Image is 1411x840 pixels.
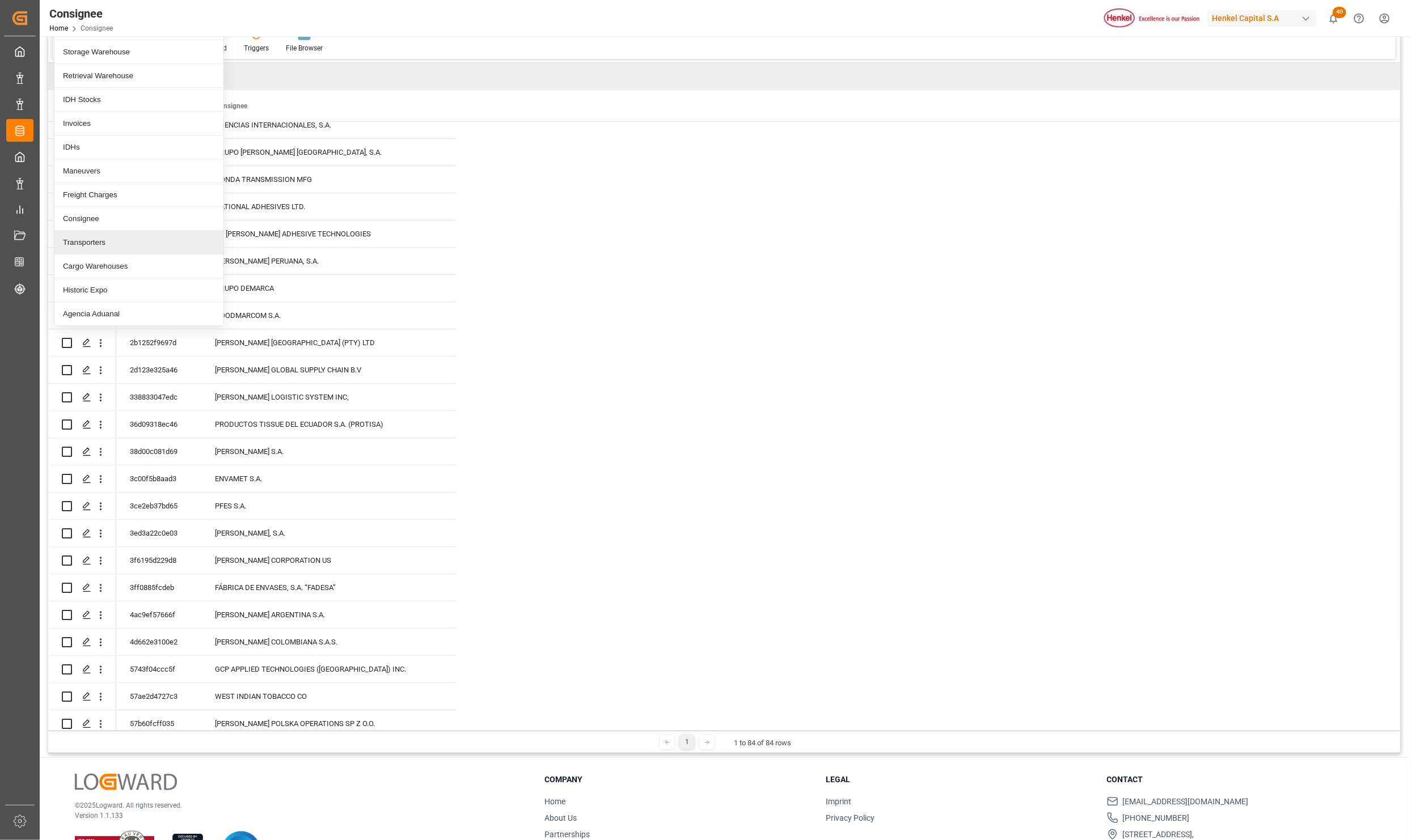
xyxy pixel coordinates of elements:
button: show 40 new notifications [1321,6,1346,31]
a: Partnerships [545,830,590,839]
div: FÁBRICA DE ENVASES, S.A. “FADESA” [201,574,457,601]
div: Press SPACE to select this row. [116,438,457,465]
div: Cargo Warehouses [54,254,223,278]
div: 4d662e3100e2 [116,629,201,655]
div: Press SPACE to select this row. [48,220,116,248]
div: 4ac9ef57666f [116,601,201,628]
div: Agencia Aduanal [54,302,223,326]
div: HONDA TRANSMISSION MFG [201,166,457,193]
div: 3ff0885fcdeb [116,574,201,601]
div: IDH Stocks [54,88,223,112]
div: 3ce2eb37bd65 [116,493,201,519]
a: Imprint [826,797,851,806]
div: Press SPACE to select this row. [116,601,457,629]
div: 1 to 84 of 84 rows [734,737,791,749]
div: GOODMARCOM S.A. [201,302,457,329]
div: Press SPACE to select this row. [48,601,116,629]
div: Press SPACE to select this row. [48,710,116,737]
div: 338833047edc [116,384,201,410]
button: Henkel Capital S.A [1207,7,1321,29]
div: Press SPACE to select this row. [48,656,116,683]
div: Press SPACE to select this row. [116,248,457,275]
div: Press SPACE to select this row. [116,411,457,438]
div: Press SPACE to select this row. [116,656,457,683]
div: 1 [680,735,694,749]
div: [PERSON_NAME] GLOBAL SUPPLY CHAIN B.V [201,357,457,383]
div: [PERSON_NAME] POLSKA OPERATIONS SP Z O.O. [201,710,457,737]
div: Press SPACE to select this row. [116,547,457,574]
div: Press SPACE to select this row. [116,166,457,193]
span: [EMAIL_ADDRESS][DOMAIN_NAME] [1123,796,1249,808]
div: Freight Charges [54,183,223,207]
h3: Company [545,774,812,786]
a: Privacy Policy [826,813,875,822]
div: Press SPACE to select this row. [116,112,457,139]
div: Henkel Capital S.A [1207,10,1316,27]
div: Press SPACE to select this row. [116,193,457,220]
div: 38d00c081d69 [116,438,201,465]
div: Press SPACE to select this row. [116,329,457,357]
div: Press SPACE to select this row. [48,547,116,574]
div: WEST INDIAN TOBACCO CO [201,683,457,710]
div: AGENCIAS INTERNACIONALES, S.A. [201,112,457,138]
div: Press SPACE to select this row. [116,384,457,411]
div: Press SPACE to select this row. [116,220,457,248]
div: Press SPACE to select this row. [48,629,116,656]
div: Press SPACE to select this row. [116,139,457,166]
div: ENVAMET S.A. [201,465,457,492]
button: Help Center [1346,6,1372,31]
div: IDHs [54,135,223,159]
div: 5743f04ccc5f [116,656,201,682]
div: [PERSON_NAME] COLOMBIANA S.A.S. [201,629,457,655]
p: © 2025 Logward. All rights reserved. [75,800,517,811]
div: Press SPACE to select this row. [116,493,457,520]
div: File Browser [286,43,323,53]
div: [PERSON_NAME] ARGENTINA S.A. [201,601,457,628]
h3: Contact [1107,774,1374,786]
div: 2b1252f9697d [116,329,201,356]
div: 3ed3a22c0e03 [116,520,201,546]
div: NATIONAL ADHESIVES LTD. [201,193,457,220]
div: GRUPO DEMARCA [201,275,457,302]
div: Press SPACE to select this row. [116,275,457,302]
p: Version 1.1.133 [75,811,517,821]
a: About Us [545,813,577,822]
div: Press SPACE to select this row. [48,329,116,357]
div: PFES S.A. [201,493,457,519]
div: Press SPACE to select this row. [48,520,116,547]
div: Press SPACE to select this row. [48,465,116,493]
div: Invoices [54,112,223,135]
div: Consignee [49,5,113,22]
div: 3c00f5b8aad3 [116,465,201,492]
div: [PERSON_NAME] PERUANA, S.A. [201,248,457,274]
div: Press SPACE to select this row. [116,465,457,493]
img: Logward Logo [75,774,177,790]
div: [PERSON_NAME] [GEOGRAPHIC_DATA] (PTY) LTD [201,329,457,356]
div: Press SPACE to select this row. [116,357,457,384]
div: Press SPACE to select this row. [48,357,116,384]
div: Press SPACE to select this row. [48,683,116,710]
div: PT [PERSON_NAME] ADHESIVE TECHNOLOGIES [201,220,457,247]
div: PRODUCTOS TISSUE DEL ECUADOR S.A. (PROTISA) [201,411,457,438]
div: [PERSON_NAME], S.A. [201,520,457,546]
div: Press SPACE to select this row. [48,275,116,302]
div: Press SPACE to select this row. [48,493,116,520]
span: 40 [1333,7,1346,18]
span: [PHONE_NUMBER] [1123,812,1190,824]
div: Press SPACE to select this row. [48,166,116,193]
div: Press SPACE to select this row. [116,710,457,737]
div: [PERSON_NAME] LOGISTIC SYSTEM INC, [201,384,457,410]
div: Historic Expo [54,278,223,302]
div: 3f6195d229d8 [116,547,201,574]
div: Consignee [54,207,223,231]
div: Press SPACE to select this row. [116,683,457,710]
img: Henkel%20logo.jpg_1689854090.jpg [1104,9,1199,28]
div: Press SPACE to select this row. [48,248,116,275]
div: Press SPACE to select this row. [48,438,116,465]
div: [PERSON_NAME] CORPORATION US [201,547,457,574]
div: Storage Warehouse [54,40,223,64]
